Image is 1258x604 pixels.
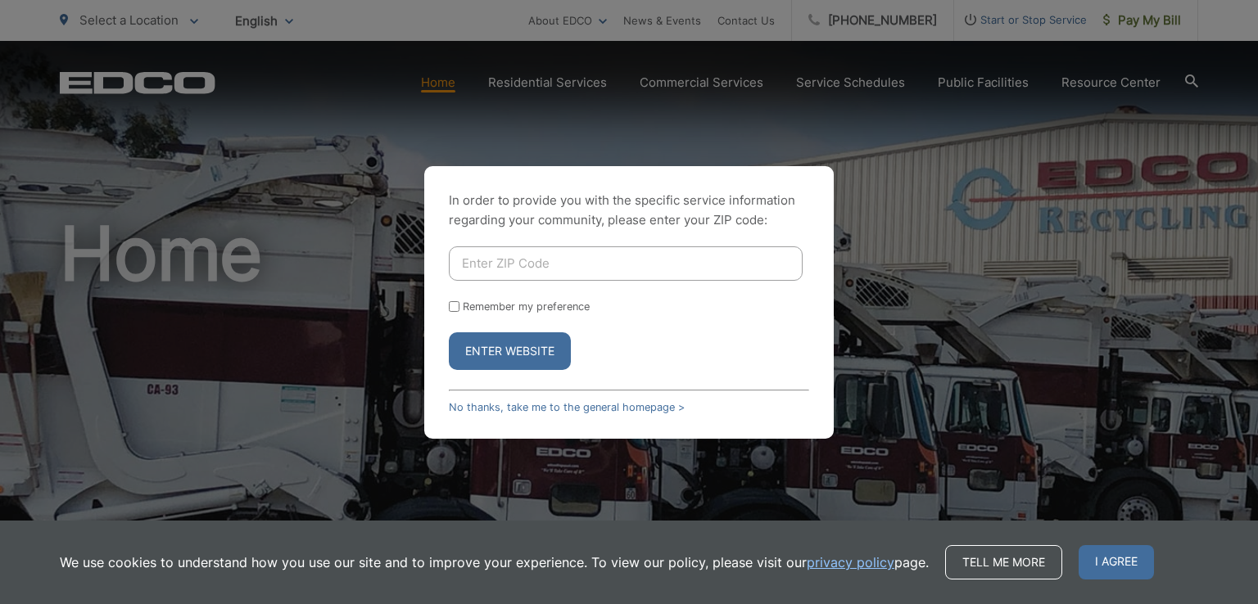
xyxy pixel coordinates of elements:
span: I agree [1079,545,1154,579]
button: Enter Website [449,332,571,370]
label: Remember my preference [463,300,590,313]
a: No thanks, take me to the general homepage > [449,401,685,413]
input: Enter ZIP Code [449,246,803,281]
p: In order to provide you with the specific service information regarding your community, please en... [449,191,809,230]
p: We use cookies to understand how you use our site and to improve your experience. To view our pol... [60,552,929,572]
a: Tell me more [945,545,1062,579]
a: privacy policy [807,552,894,572]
